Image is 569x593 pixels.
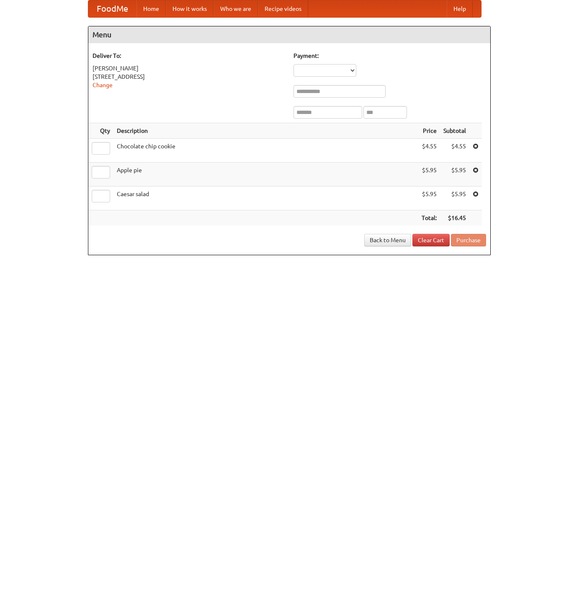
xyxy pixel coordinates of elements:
[451,234,486,246] button: Purchase
[93,64,285,73] div: [PERSON_NAME]
[412,234,450,246] a: Clear Cart
[364,234,411,246] a: Back to Menu
[166,0,214,17] a: How it works
[136,0,166,17] a: Home
[440,139,469,163] td: $4.55
[418,163,440,186] td: $5.95
[440,186,469,210] td: $5.95
[258,0,308,17] a: Recipe videos
[113,186,418,210] td: Caesar salad
[418,186,440,210] td: $5.95
[418,210,440,226] th: Total:
[418,139,440,163] td: $4.55
[93,52,285,60] h5: Deliver To:
[113,139,418,163] td: Chocolate chip cookie
[93,82,113,88] a: Change
[447,0,473,17] a: Help
[418,123,440,139] th: Price
[440,163,469,186] td: $5.95
[88,26,490,43] h4: Menu
[88,123,113,139] th: Qty
[113,123,418,139] th: Description
[214,0,258,17] a: Who we are
[294,52,486,60] h5: Payment:
[88,0,136,17] a: FoodMe
[440,210,469,226] th: $16.45
[113,163,418,186] td: Apple pie
[440,123,469,139] th: Subtotal
[93,73,285,81] div: [STREET_ADDRESS]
